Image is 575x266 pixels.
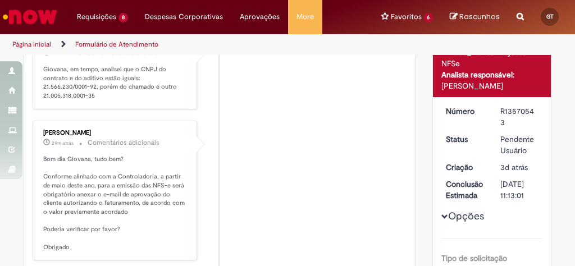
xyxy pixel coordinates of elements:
[500,162,539,173] div: 26/09/2025 13:12:56
[437,134,492,145] dt: Status
[424,13,433,22] span: 6
[88,138,159,148] small: Comentários adicionais
[77,11,116,22] span: Requisições
[8,34,327,55] ul: Trilhas de página
[52,50,72,57] time: 29/09/2025 11:45:15
[441,253,507,263] b: Tipo de solicitação
[52,50,72,57] span: 21m atrás
[1,6,59,28] img: ServiceNow
[43,130,188,136] div: [PERSON_NAME]
[437,178,492,201] dt: Conclusão Estimada
[450,11,500,22] a: No momento, sua lista de rascunhos tem 0 Itens
[441,80,543,91] div: [PERSON_NAME]
[240,11,280,22] span: Aprovações
[145,11,223,22] span: Despesas Corporativas
[391,11,422,22] span: Favoritos
[75,40,158,49] a: Formulário de Atendimento
[118,13,128,22] span: 8
[500,106,539,128] div: R13570543
[441,47,543,69] div: Invoice_Novos Projetos NFSe
[437,106,492,117] dt: Número
[43,65,188,100] p: Giovana, em tempo, analisei que o CNPJ do contrato e do aditivo estão iguais: 21.566.230/0001-92,...
[500,162,528,172] time: 26/09/2025 13:12:56
[52,140,74,146] span: 29m atrás
[500,178,539,201] div: [DATE] 11:13:01
[43,155,188,252] p: Bom dia Giovana, tudo bem? Conforme alinhado com a Controladoria, a partir de maio deste ano, par...
[459,11,500,22] span: Rascunhos
[52,140,74,146] time: 29/09/2025 11:37:43
[296,11,314,22] span: More
[500,162,528,172] span: 3d atrás
[437,162,492,173] dt: Criação
[500,134,539,156] div: Pendente Usuário
[12,40,51,49] a: Página inicial
[546,13,554,20] span: GT
[441,69,543,80] div: Analista responsável:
